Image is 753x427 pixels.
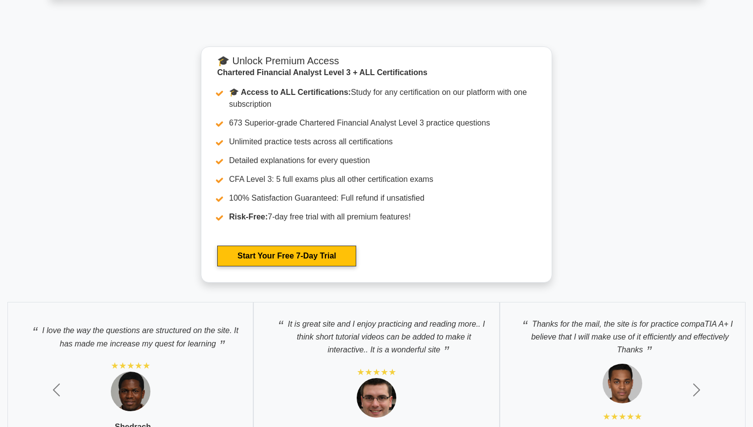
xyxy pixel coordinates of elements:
p: It is great site and I enjoy practicing and reading more.. I think short tutorial videos can be a... [264,312,489,356]
img: Testimonial 1 [111,372,150,411]
div: ★★★★★ [357,366,396,378]
img: Testimonial 1 [603,364,642,403]
p: I love the way the questions are structured on the site. It has made me increase my quest for lea... [18,319,243,350]
a: Start Your Free 7-Day Trial [217,246,356,266]
img: Testimonial 1 [357,378,396,418]
div: ★★★★★ [111,360,150,372]
p: Thanks for the mail, the site is for practice compaTIA A+ I believe that I will make use of it ef... [510,312,735,356]
div: ★★★★★ [603,411,642,423]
